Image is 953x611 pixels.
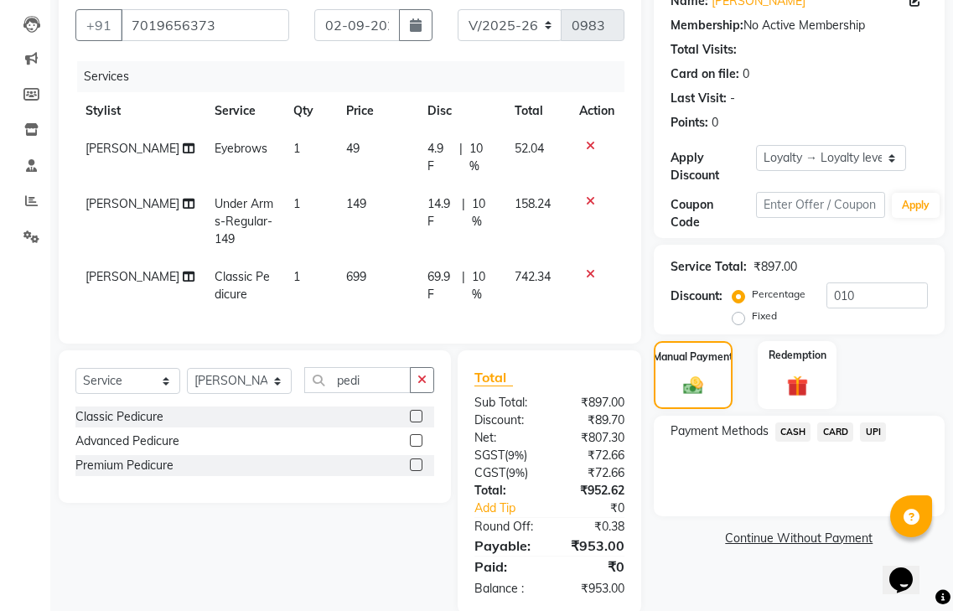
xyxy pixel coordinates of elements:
span: SGST [474,448,505,463]
span: [PERSON_NAME] [85,141,179,156]
div: ₹953.00 [549,580,636,598]
img: _cash.svg [677,375,709,397]
div: - [730,90,735,107]
span: Eyebrows [215,141,267,156]
th: Disc [417,92,505,130]
label: Redemption [769,348,826,363]
label: Percentage [752,287,805,302]
span: 699 [346,269,366,284]
span: Total [474,369,513,386]
div: Membership: [671,17,743,34]
div: 0 [712,114,718,132]
div: 0 [743,65,749,83]
button: +91 [75,9,122,41]
div: No Active Membership [671,17,928,34]
div: ₹72.66 [549,447,636,464]
div: ₹953.00 [549,536,636,556]
span: 10 % [472,268,495,303]
div: ₹897.00 [549,394,636,412]
th: Price [336,92,417,130]
span: 14.9 F [427,195,455,230]
div: Net: [462,429,549,447]
span: [PERSON_NAME] [85,196,179,211]
div: ( ) [462,464,549,482]
th: Qty [283,92,336,130]
span: CGST [474,465,505,480]
span: 52.04 [515,141,544,156]
span: 4.9 F [427,140,453,175]
label: Fixed [752,308,777,324]
div: Services [77,61,637,92]
span: Classic Pedicure [215,269,270,302]
div: ₹89.70 [549,412,636,429]
span: 742.34 [515,269,551,284]
div: Last Visit: [671,90,727,107]
span: 10 % [472,195,495,230]
div: Card on file: [671,65,739,83]
span: Under Arms-Regular-149 [215,196,273,246]
div: Apply Discount [671,149,756,184]
div: Balance : [462,580,549,598]
span: 158.24 [515,196,551,211]
div: Paid: [462,557,549,577]
input: Search by Name/Mobile/Email/Code [121,9,289,41]
div: Discount: [671,287,723,305]
span: UPI [860,422,886,442]
span: [PERSON_NAME] [85,269,179,284]
span: 10 % [469,140,495,175]
iframe: chat widget [883,544,936,594]
img: _gift.svg [780,373,815,399]
th: Stylist [75,92,205,130]
span: 49 [346,141,360,156]
span: Payment Methods [671,422,769,440]
th: Service [205,92,284,130]
span: 9% [509,466,525,479]
div: ₹0 [549,557,636,577]
div: Sub Total: [462,394,549,412]
div: Service Total: [671,258,747,276]
a: Add Tip [462,500,564,517]
div: ₹807.30 [549,429,636,447]
span: | [462,195,465,230]
div: Classic Pedicure [75,408,163,426]
button: Apply [892,193,940,218]
div: Discount: [462,412,549,429]
div: Total Visits: [671,41,737,59]
input: Search or Scan [304,367,411,393]
span: CARD [817,422,853,442]
span: | [459,140,463,175]
span: CASH [775,422,811,442]
a: Continue Without Payment [657,530,941,547]
span: 1 [293,269,300,284]
span: 9% [508,448,524,462]
span: 1 [293,141,300,156]
label: Manual Payment [653,350,733,365]
div: ₹952.62 [549,482,636,500]
div: ₹72.66 [549,464,636,482]
th: Total [505,92,568,130]
span: 69.9 F [427,268,455,303]
div: Advanced Pedicure [75,432,179,450]
div: ( ) [462,447,549,464]
div: Coupon Code [671,196,756,231]
div: ₹897.00 [754,258,797,276]
div: Premium Pedicure [75,457,174,474]
div: Round Off: [462,518,549,536]
input: Enter Offer / Coupon Code [756,192,885,218]
div: Payable: [462,536,549,556]
span: 149 [346,196,366,211]
span: 1 [293,196,300,211]
div: ₹0 [564,500,637,517]
span: | [462,268,465,303]
div: Total: [462,482,549,500]
div: ₹0.38 [549,518,636,536]
th: Action [569,92,624,130]
div: Points: [671,114,708,132]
